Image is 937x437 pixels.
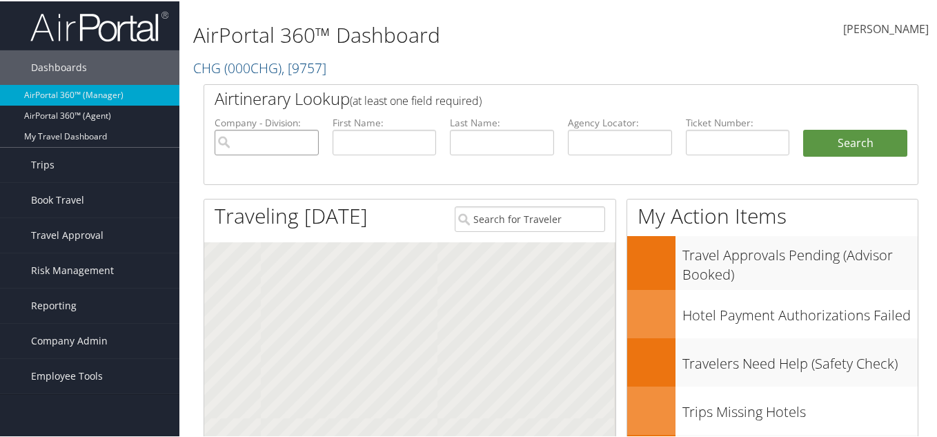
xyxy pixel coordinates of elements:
label: Ticket Number: [686,115,790,128]
a: Trips Missing Hotels [627,385,918,434]
h1: Traveling [DATE] [215,200,368,229]
label: Agency Locator: [568,115,672,128]
a: Hotel Payment Authorizations Failed [627,289,918,337]
span: Book Travel [31,182,84,216]
span: Dashboards [31,49,87,84]
span: ( 000CHG ) [224,57,282,76]
h1: AirPortal 360™ Dashboard [193,19,684,48]
h3: Hotel Payment Authorizations Failed [682,298,918,324]
input: Search for Traveler [455,205,605,231]
span: [PERSON_NAME] [843,20,929,35]
h3: Trips Missing Hotels [682,394,918,420]
span: Company Admin [31,322,108,357]
a: CHG [193,57,326,76]
span: Trips [31,146,55,181]
h1: My Action Items [627,200,918,229]
a: [PERSON_NAME] [843,7,929,50]
a: Travelers Need Help (Safety Check) [627,337,918,385]
button: Search [803,128,907,156]
span: Travel Approval [31,217,103,251]
h3: Travelers Need Help (Safety Check) [682,346,918,372]
span: (at least one field required) [350,92,482,107]
a: Travel Approvals Pending (Advisor Booked) [627,235,918,288]
span: Employee Tools [31,358,103,392]
h3: Travel Approvals Pending (Advisor Booked) [682,237,918,283]
label: First Name: [333,115,437,128]
span: , [ 9757 ] [282,57,326,76]
span: Reporting [31,287,77,322]
label: Last Name: [450,115,554,128]
span: Risk Management [31,252,114,287]
img: airportal-logo.png [30,9,168,41]
h2: Airtinerary Lookup [215,86,848,109]
label: Company - Division: [215,115,319,128]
